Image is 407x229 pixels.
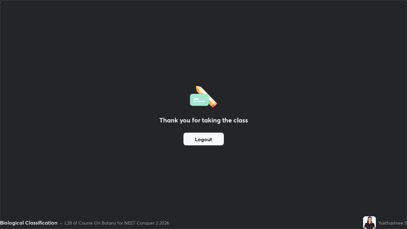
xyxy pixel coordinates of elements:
[159,115,248,125] h2: Thank you for taking the class
[183,133,224,145] button: Logout
[378,219,407,226] div: Yukthashree S
[190,84,217,108] img: offlineFeedback.1438e8b3.svg
[65,219,169,226] div: L28 of Course On Botany for NEET Conquer 2 2026
[60,219,62,226] div: •
[363,216,376,229] img: 822c64bccd40428e85391bb17f9fb9b0.jpg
